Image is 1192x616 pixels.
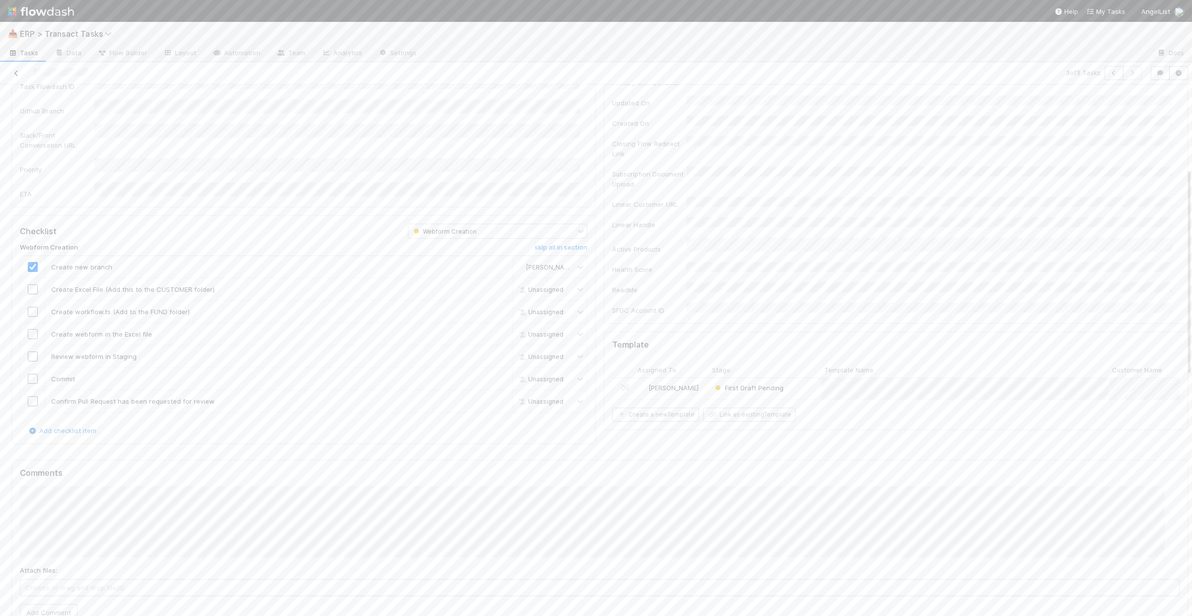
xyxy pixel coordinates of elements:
a: Settings [370,46,424,62]
span: 3 of 3 Tasks [1066,68,1101,78]
button: Create a newTemplate [612,408,699,422]
span: Unassigned [516,353,563,360]
img: avatar_ef15843f-6fde-4057-917e-3fb236f438ca.png [639,384,647,392]
span: Choose or drag and drop file(s) [20,580,1179,596]
div: Updated On [612,98,687,108]
div: ReadMe [612,285,687,295]
a: Analytics [314,46,370,62]
h5: Checklist [20,227,57,237]
img: avatar_ef15843f-6fde-4057-917e-3fb236f438ca.png [517,263,525,271]
span: Unassigned [516,375,563,383]
span: Create new branch [51,263,112,271]
div: ETA [20,189,94,199]
div: Help [1054,6,1078,16]
span: Tasks [8,48,39,58]
span: Create workflow.ts (Add to the FUND folder) [51,308,190,316]
div: Priority [20,165,94,175]
span: First Draft Pending [713,384,784,392]
h6: skip all in section [535,244,587,252]
span: My Tasks [1086,7,1125,15]
span: ERP > Transact Tasks [20,29,117,39]
div: Subscription Document Upload [612,169,687,189]
div: [PERSON_NAME] [638,383,699,393]
div: Closing Flow Redirect Link [612,139,687,159]
div: Github Branch [20,106,94,116]
a: Add checklist item [27,427,96,435]
div: Linear Customer URL [612,199,687,209]
h5: Comments [20,468,1180,478]
span: [PERSON_NAME] [648,384,699,392]
a: skip all in section [535,244,587,256]
span: Create webform in the Excel file [51,330,152,338]
a: My Tasks [1086,6,1125,16]
a: Team [268,46,314,62]
div: Linear Handle [612,220,687,230]
span: Stage [712,365,730,375]
label: Attach files: [20,565,57,575]
a: Layout [155,46,204,62]
span: Create Excel File (Add this to the CUSTOMER folder) [51,285,215,293]
div: First Draft Pending [713,383,784,393]
div: Created On [612,118,687,128]
span: Webform Creation [411,228,477,235]
h5: Template [612,340,649,350]
div: Active Products [612,244,687,254]
span: Unassigned [516,286,563,293]
h6: Webform Creation [20,244,78,252]
span: Commit [51,375,75,383]
a: Docs [1149,46,1192,62]
span: Unassigned [516,331,563,338]
span: Template Name [824,365,874,375]
div: Health Score [612,264,687,274]
a: Automation [204,46,268,62]
span: Unassigned [516,308,563,316]
button: Link an existingTemplate [703,408,795,422]
img: avatar_ef15843f-6fde-4057-917e-3fb236f438ca.png [1174,7,1184,17]
img: logo-inverted-e16ddd16eac7371096b0.svg [8,3,74,20]
span: Flow Builder [97,48,147,58]
div: Slack/Front Conversation URL [20,130,94,150]
span: 📥 [8,29,18,38]
span: Unassigned [516,398,563,405]
span: Review webform in Staging [51,352,137,360]
span: [PERSON_NAME] [526,264,575,271]
span: Assigned To [637,365,676,375]
span: AngelList [1141,7,1170,15]
div: Task Flowdash ID [20,82,94,91]
a: Flow Builder [89,46,155,62]
span: Customer Name [1112,365,1162,375]
div: SFDC Account ID [612,305,687,315]
a: Data [47,46,89,62]
span: Confirm Pull Request has been requested for review [51,397,215,405]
